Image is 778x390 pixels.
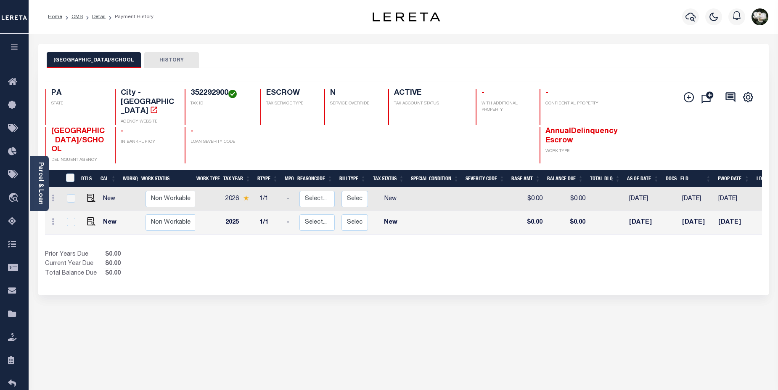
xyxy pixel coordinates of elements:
th: RType: activate to sort column ascending [254,170,281,187]
td: [DATE] [715,187,753,211]
span: - [545,89,548,97]
span: $0.00 [103,269,122,278]
th: CAL: activate to sort column ascending [97,170,119,187]
td: New [371,187,410,211]
th: PWOP Date: activate to sort column ascending [714,170,753,187]
td: $0.00 [546,187,589,211]
th: &nbsp; [61,170,78,187]
h4: N [330,89,378,98]
h4: PA [51,89,105,98]
p: STATE [51,101,105,107]
span: - [482,89,484,97]
h4: City - [GEOGRAPHIC_DATA] [121,89,175,116]
img: Star.svg [243,195,249,201]
p: AGENCY WEBSITE [121,119,175,125]
p: IN BANKRUPTCY [121,139,175,145]
td: 2025 [222,211,256,235]
th: Tax Status: activate to sort column ascending [369,170,408,187]
span: - [191,128,193,135]
td: - [283,211,296,235]
td: 1/1 [256,211,283,235]
td: $0.00 [510,211,546,235]
th: Docs [662,170,677,187]
td: [DATE] [715,211,753,235]
th: Tax Year: activate to sort column ascending [220,170,254,187]
td: Total Balance Due [45,269,103,278]
p: LOAN SEVERITY CODE [191,139,250,145]
span: AnnualDelinquency Escrow [545,128,618,144]
p: TAX ID [191,101,250,107]
p: TAX ACCOUNT STATUS [394,101,466,107]
td: [DATE] [679,211,714,235]
td: 2026 [222,187,256,211]
span: - [121,128,124,135]
span: $0.00 [103,250,122,259]
td: [DATE] [626,211,664,235]
h4: ACTIVE [394,89,466,98]
th: Balance Due: activate to sort column ascending [544,170,587,187]
a: Parcel & Loan [37,162,43,205]
button: [GEOGRAPHIC_DATA]/SCHOOL [47,52,141,68]
p: DELINQUENT AGENCY [51,157,105,163]
td: New [100,211,123,235]
th: As of Date: activate to sort column ascending [624,170,662,187]
th: Base Amt: activate to sort column ascending [508,170,544,187]
th: Total DLQ: activate to sort column ascending [587,170,624,187]
p: WITH ADDITIONAL PROPERTY [482,101,529,113]
th: DTLS [78,170,97,187]
td: 1/1 [256,187,283,211]
h4: 352292900 [191,89,250,98]
th: WorkQ [119,170,138,187]
td: $0.00 [510,187,546,211]
a: Home [48,14,62,19]
td: Current Year Due [45,259,103,269]
img: logo-dark.svg [373,12,440,21]
td: [DATE] [679,187,714,211]
td: [DATE] [626,187,664,211]
th: Work Type [193,170,220,187]
th: Special Condition: activate to sort column ascending [408,170,462,187]
td: New [100,187,123,211]
th: ReasonCode: activate to sort column ascending [294,170,336,187]
th: Severity Code: activate to sort column ascending [462,170,508,187]
td: $0.00 [546,211,589,235]
td: Prior Years Due [45,250,103,259]
th: Work Status [138,170,195,187]
h4: ESCROW [266,89,314,98]
td: - [283,187,296,211]
p: TAX SERVICE TYPE [266,101,314,107]
li: Payment History [106,13,153,21]
span: [GEOGRAPHIC_DATA]/SCHOOL [51,128,105,153]
a: OMS [71,14,83,19]
th: &nbsp;&nbsp;&nbsp;&nbsp;&nbsp;&nbsp;&nbsp;&nbsp;&nbsp;&nbsp; [45,170,61,187]
button: HISTORY [144,52,199,68]
th: ELD: activate to sort column ascending [677,170,714,187]
i: travel_explore [8,193,21,204]
p: SERVICE OVERRIDE [330,101,378,107]
th: LD: activate to sort column ascending [753,170,773,187]
a: Detail [92,14,106,19]
th: BillType: activate to sort column ascending [336,170,369,187]
p: WORK TYPE [545,148,599,155]
th: MPO [281,170,294,187]
td: New [371,211,410,235]
p: CONFIDENTIAL PROPERTY [545,101,599,107]
span: $0.00 [103,259,122,269]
